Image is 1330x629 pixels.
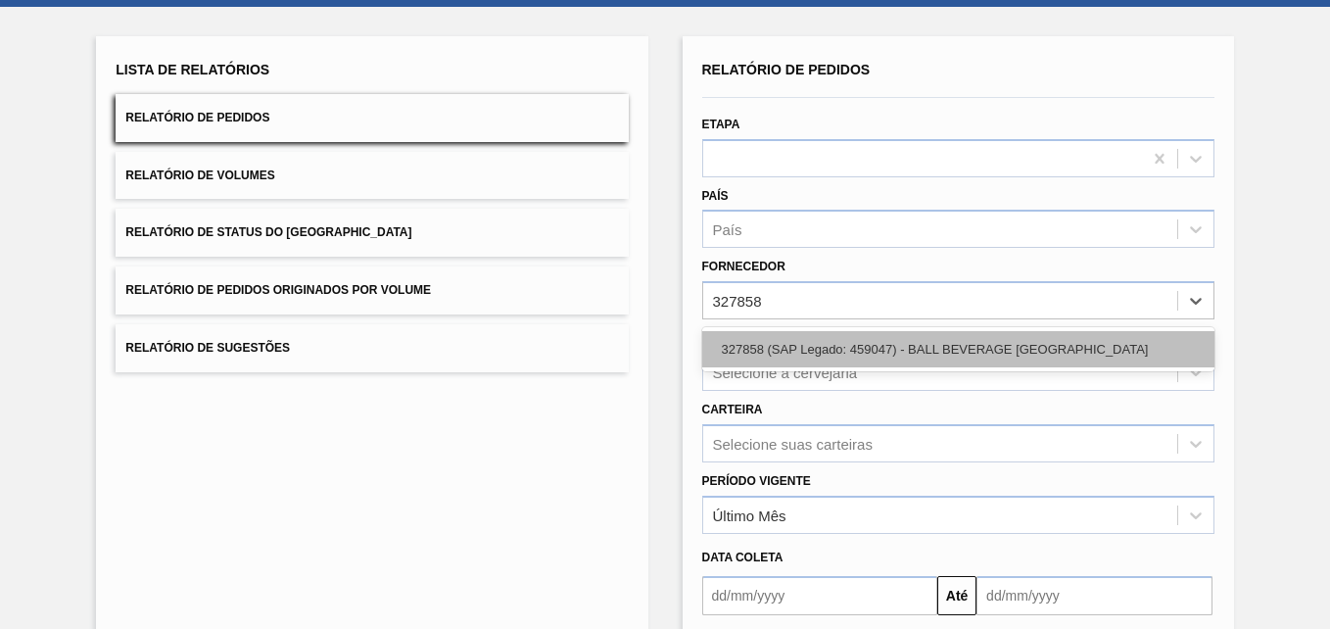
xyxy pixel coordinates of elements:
span: Relatório de Sugestões [125,341,290,355]
input: dd/mm/yyyy [976,576,1212,615]
span: Relatório de Status do [GEOGRAPHIC_DATA] [125,225,411,239]
button: Relatório de Pedidos Originados por Volume [116,266,628,314]
span: Relatório de Pedidos [125,111,269,124]
button: Relatório de Volumes [116,152,628,200]
button: Relatório de Status do [GEOGRAPHIC_DATA] [116,209,628,257]
div: Selecione a cervejaria [713,363,858,380]
div: Último Mês [713,507,786,523]
label: Etapa [702,118,740,131]
label: Fornecedor [702,260,785,273]
label: Carteira [702,403,763,416]
span: Relatório de Volumes [125,169,274,182]
button: Até [937,576,976,615]
button: Relatório de Pedidos [116,94,628,142]
label: País [702,189,729,203]
span: Relatório de Pedidos [702,62,871,77]
div: País [713,221,742,238]
div: Selecione suas carteiras [713,435,873,452]
span: Relatório de Pedidos Originados por Volume [125,283,431,297]
span: Data coleta [702,551,784,564]
label: Período Vigente [702,474,811,488]
div: 327858 (SAP Legado: 459047) - BALL BEVERAGE [GEOGRAPHIC_DATA] [702,331,1214,367]
button: Relatório de Sugestões [116,324,628,372]
span: Lista de Relatórios [116,62,269,77]
input: dd/mm/yyyy [702,576,938,615]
